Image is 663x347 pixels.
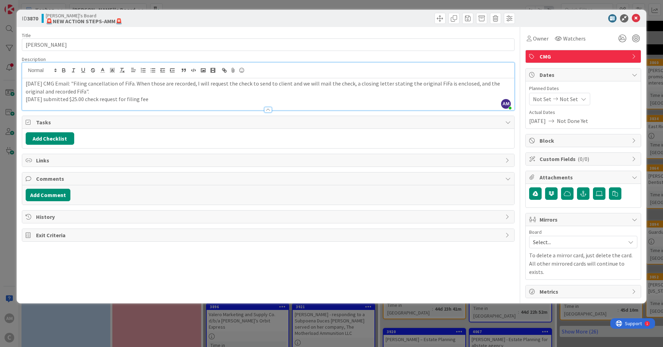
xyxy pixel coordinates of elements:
[560,95,578,103] span: Not Set
[540,136,628,145] span: Block
[540,173,628,181] span: Attachments
[22,14,38,23] span: ID
[36,213,502,221] span: History
[36,231,502,239] span: Exit Criteria
[540,287,628,296] span: Metrics
[46,13,122,18] span: [PERSON_NAME]'s Board
[540,52,628,61] span: CMG
[540,155,628,163] span: Custom Fields
[540,215,628,224] span: Mirrors
[563,34,586,43] span: Watchers
[46,18,122,24] b: 🚨NEW ACTION STEPS-AMM🚨
[533,95,551,103] span: Not Set
[22,38,515,51] input: type card name here...
[26,132,74,145] button: Add Checklist
[529,251,637,276] p: To delete a mirror card, just delete the card. All other mirrored cards will continue to exists.
[27,15,38,22] b: 3870
[36,156,502,164] span: Links
[26,80,511,95] p: [DATE] CMG Email: "Filing cancellation of FiFa. When those are recorded, I will request the check...
[557,117,588,125] span: Not Done Yet
[529,109,637,116] span: Actual Dates
[26,189,70,201] button: Add Comment
[15,1,32,9] span: Support
[36,118,502,126] span: Tasks
[36,3,38,8] div: 1
[529,85,637,92] span: Planned Dates
[22,32,31,38] label: Title
[26,95,511,103] p: [DATE] submitted $25.00 check request for filing fee
[501,99,511,109] span: AM
[529,230,542,234] span: Board
[22,56,46,62] span: Description
[529,117,546,125] span: [DATE]
[533,237,622,247] span: Select...
[36,175,502,183] span: Comments
[540,71,628,79] span: Dates
[533,34,549,43] span: Owner
[578,155,589,162] span: ( 0/0 )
